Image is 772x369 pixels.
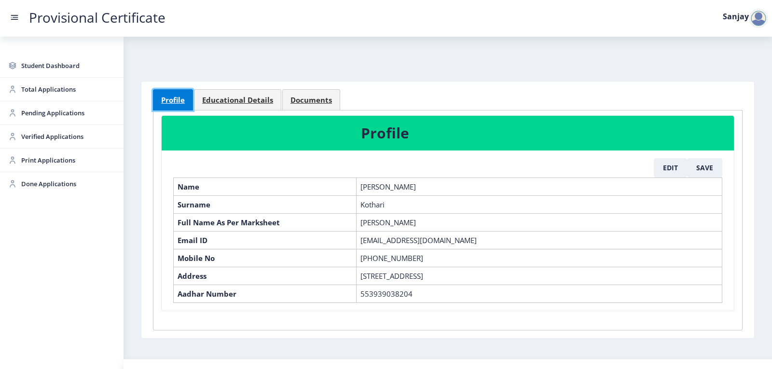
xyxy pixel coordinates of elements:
[174,195,357,213] th: Surname
[21,60,116,71] span: Student Dashboard
[174,249,357,267] th: Mobile No
[174,267,357,285] th: Address
[174,285,357,302] th: Aadhar Number
[19,13,175,23] a: Provisional Certificate
[357,195,722,213] td: Kothari
[21,131,116,142] span: Verified Applications
[202,96,273,104] span: Educational Details
[654,158,687,178] button: Edit
[357,267,722,285] td: [STREET_ADDRESS]
[687,158,722,178] button: Save
[174,178,357,195] th: Name
[357,178,722,195] td: [PERSON_NAME]
[357,285,722,302] td: 553939038204
[161,96,185,104] span: Profile
[21,107,116,119] span: Pending Applications
[357,249,722,267] td: [PHONE_NUMBER]
[21,178,116,190] span: Done Applications
[21,154,116,166] span: Print Applications
[357,213,722,231] td: [PERSON_NAME]
[357,231,722,249] td: [EMAIL_ADDRESS][DOMAIN_NAME]
[21,83,116,95] span: Total Applications
[290,96,332,104] span: Documents
[174,231,357,249] th: Email ID
[174,213,357,231] th: Full Name As Per Marksheet
[723,13,749,20] label: Sanjay
[361,123,581,143] h3: Profile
